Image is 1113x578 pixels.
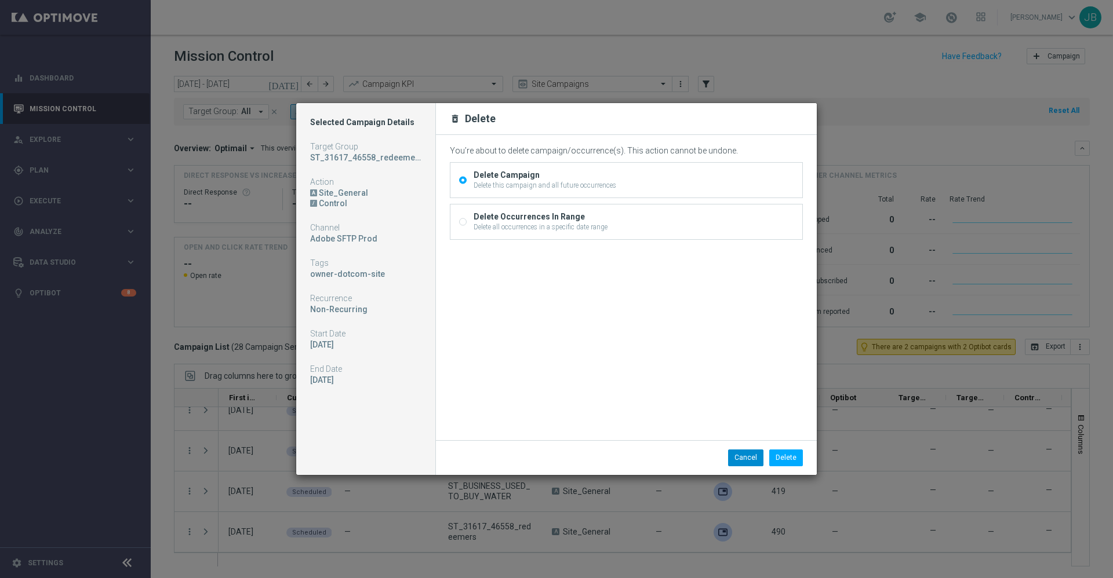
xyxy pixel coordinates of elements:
[474,211,608,222] div: Delete Occurrences In Range
[310,293,421,303] div: Recurrence
[310,375,421,385] div: 01 Oct 2025, Wednesday
[310,233,421,244] div: Adobe SFTP Prod
[310,304,421,314] div: Non-Recurring
[474,180,616,191] div: Delete this campaign and all future occurrences
[474,170,616,180] div: Delete Campaign
[310,222,421,233] div: Channel
[310,117,421,127] h1: Selected Campaign Details
[310,200,317,207] div: /
[310,189,317,196] div: A
[310,258,421,268] div: Tags
[319,188,421,198] div: Site_General
[474,222,608,232] div: Delete all occurrences in a specific date range
[310,328,421,339] div: Start Date
[450,146,803,156] div: You’re about to delete campaign/occurrence(s). This action cannot be undone.
[310,364,421,374] div: End Date
[310,152,421,163] div: ST_31617_46558_redeemers
[769,449,803,466] button: Delete
[310,177,421,187] div: Action
[310,269,421,279] div: owner-dotcom-site
[310,339,421,350] div: 01 Oct 2025, Wednesday
[310,188,421,198] div: Site_General
[465,112,496,126] h2: Delete
[319,198,421,208] div: Control
[728,449,763,466] button: Cancel
[310,141,421,152] div: Target Group
[310,198,421,208] div: DN
[450,114,460,124] i: delete_forever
